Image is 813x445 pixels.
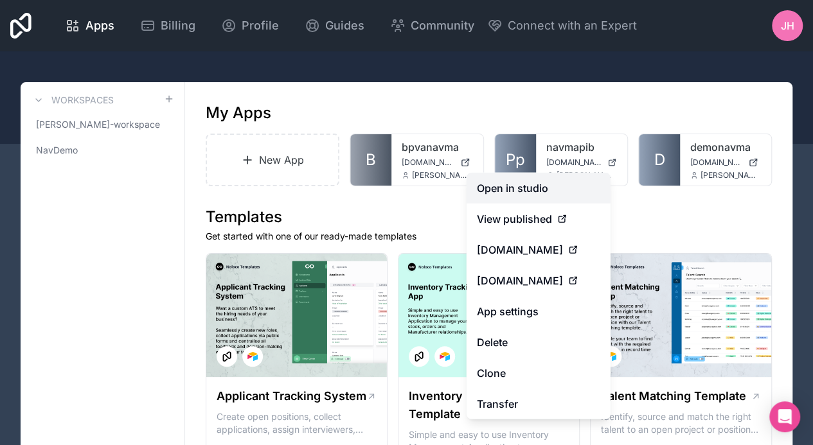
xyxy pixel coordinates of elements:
a: demonavma [690,139,761,155]
h3: Workspaces [51,94,114,107]
h1: My Apps [206,103,271,123]
span: [DOMAIN_NAME] [402,157,454,168]
a: Apps [55,12,125,40]
a: Guides [294,12,375,40]
img: Airtable Logo [247,351,258,362]
a: Profile [211,12,289,40]
a: Clone [467,358,611,388]
p: Get started with one of our ready-made templates [206,230,772,243]
span: [DOMAIN_NAME] [690,157,743,168]
span: [PERSON_NAME][EMAIL_ADDRESS][PERSON_NAME][DOMAIN_NAME] [412,170,472,180]
span: Profile [242,17,279,35]
a: View published [467,204,611,234]
a: navmapib [546,139,617,155]
div: Open Intercom Messenger [769,401,800,432]
span: Guides [325,17,364,35]
a: [DOMAIN_NAME] [690,157,761,168]
span: Pp [506,150,525,170]
a: [DOMAIN_NAME] [402,157,472,168]
span: Community [411,17,474,35]
span: NavDemo [36,144,78,157]
h1: Talent Matching Template [601,387,746,405]
span: View published [477,211,552,227]
button: Delete [467,327,611,358]
p: Identify, source and match the right talent to an open project or position with our Talent Matchi... [601,410,761,436]
span: [DOMAIN_NAME] [477,242,563,257]
a: [PERSON_NAME]-workspace [31,113,174,136]
span: Billing [161,17,195,35]
span: Connect with an Expert [508,17,637,35]
a: App settings [467,296,611,327]
a: Workspaces [31,92,114,108]
h1: Applicant Tracking System [217,387,366,405]
span: [PERSON_NAME]-workspace [36,118,160,131]
a: Open in studio [467,173,611,204]
a: Pp [495,134,536,186]
a: [DOMAIN_NAME] [467,234,611,265]
a: D [639,134,680,186]
a: NavDemo [31,139,174,162]
a: [DOMAIN_NAME] [467,265,611,296]
span: JH [781,18,794,33]
span: [DOMAIN_NAME] [546,157,603,168]
h1: Inventory Management Template [409,387,560,423]
a: B [350,134,391,186]
h1: Templates [206,207,772,227]
span: [PERSON_NAME][EMAIL_ADDRESS][PERSON_NAME][DOMAIN_NAME] [701,170,761,180]
span: D [654,150,665,170]
a: New App [206,134,339,186]
a: Billing [130,12,206,40]
p: Create open positions, collect applications, assign interviewers, centralise candidate feedback a... [217,410,377,436]
button: Connect with an Expert [487,17,637,35]
span: Apps [85,17,114,35]
img: Airtable Logo [606,351,616,362]
img: Airtable Logo [440,351,450,362]
a: bpvanavma [402,139,472,155]
span: [DOMAIN_NAME] [477,273,563,288]
a: [DOMAIN_NAME] [546,157,617,168]
span: B [366,150,376,170]
span: [PERSON_NAME][EMAIL_ADDRESS][PERSON_NAME][DOMAIN_NAME] [557,170,617,180]
a: Community [380,12,485,40]
a: Transfer [467,388,611,419]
